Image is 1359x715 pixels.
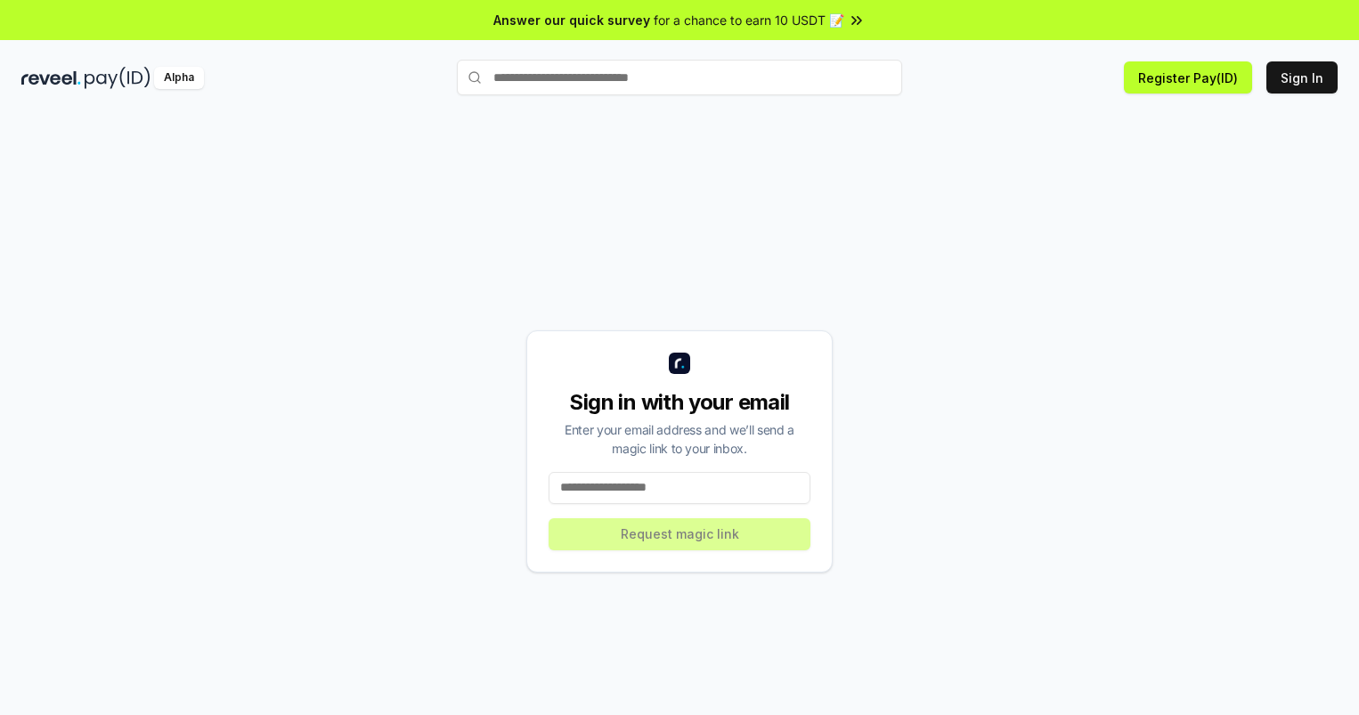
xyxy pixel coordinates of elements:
span: for a chance to earn 10 USDT 📝 [654,11,844,29]
button: Sign In [1266,61,1338,93]
img: pay_id [85,67,151,89]
div: Alpha [154,67,204,89]
button: Register Pay(ID) [1124,61,1252,93]
img: reveel_dark [21,67,81,89]
div: Enter your email address and we’ll send a magic link to your inbox. [549,420,810,458]
img: logo_small [669,353,690,374]
span: Answer our quick survey [493,11,650,29]
div: Sign in with your email [549,388,810,417]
